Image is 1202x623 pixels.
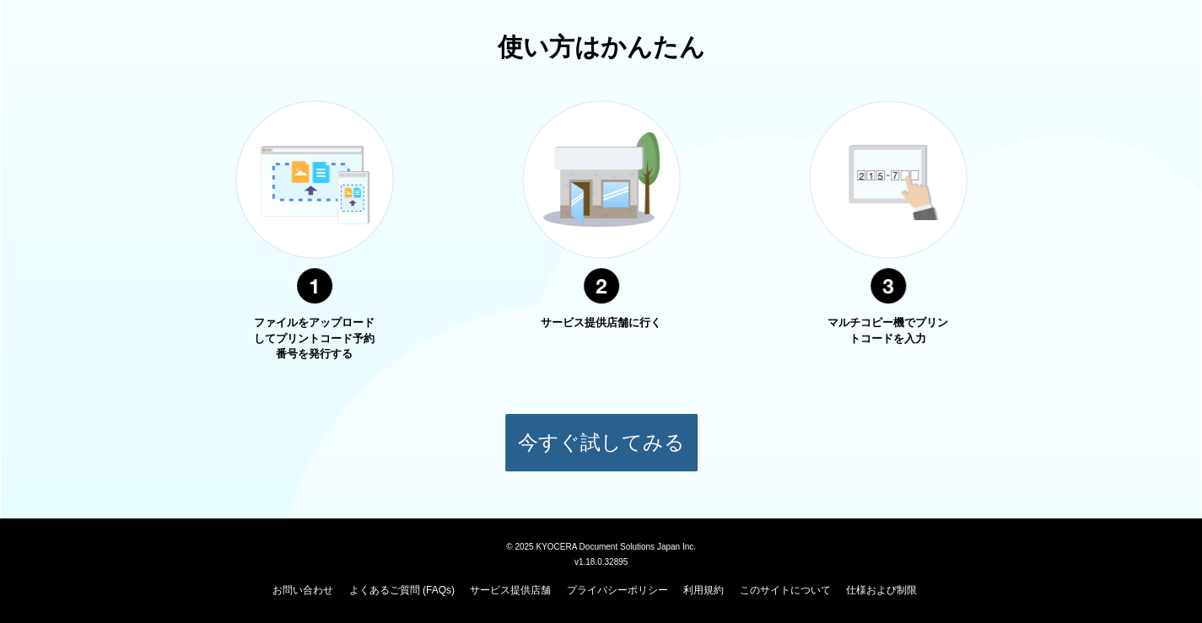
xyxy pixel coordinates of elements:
p: マルチコピー機でプリントコードを入力 [825,315,951,346]
p: サービス提供店舗に行く [538,315,665,331]
a: お問い合わせ [272,584,333,596]
span: v1.18.0.32895 [574,556,628,567]
a: プライバシーポリシー [567,584,668,596]
button: 今すぐ試してみる [504,413,698,472]
a: よくあるご質問 (FAQs) [349,584,455,596]
a: 利用規約 [683,584,724,596]
span: © 2025 KYOCERA Document Solutions Japan Inc. [506,540,696,551]
a: サービス提供店舗 [470,584,551,596]
p: ファイルをアップロードしてプリントコード予約番号を発行する [251,315,378,363]
a: 仕様および制限 [846,584,917,596]
a: このサイトについて [739,584,830,596]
